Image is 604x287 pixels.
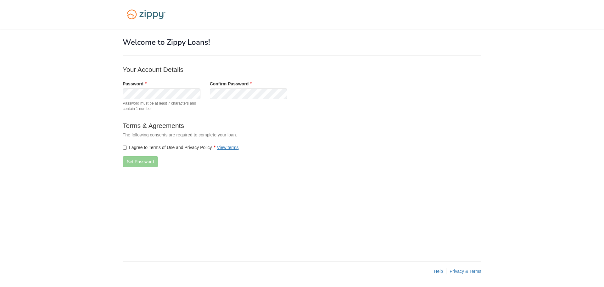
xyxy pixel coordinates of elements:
input: I agree to Terms of Use and Privacy PolicyView terms [123,146,127,150]
input: Verify Password [210,89,288,99]
button: Set Password [123,156,158,167]
label: Confirm Password [210,81,252,87]
h1: Welcome to Zippy Loans! [123,38,481,46]
span: Password must be at least 7 characters and contain 1 number [123,101,200,112]
p: Terms & Agreements [123,121,374,130]
a: Privacy & Terms [450,269,481,274]
label: Password [123,81,147,87]
p: The following consents are required to complete your loan. [123,132,374,138]
a: Help [434,269,443,274]
label: I agree to Terms of Use and Privacy Policy [123,144,239,151]
a: View terms [217,145,239,150]
p: Your Account Details [123,65,374,74]
img: Logo [123,6,170,22]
